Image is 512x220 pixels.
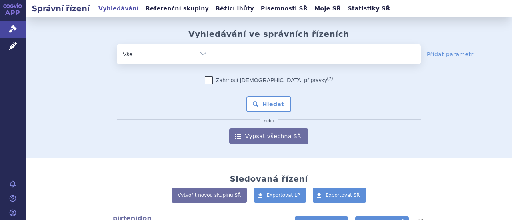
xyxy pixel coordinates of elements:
[229,128,308,144] a: Vypsat všechna SŘ
[345,3,392,14] a: Statistiky SŘ
[96,3,141,14] a: Vyhledávání
[326,192,360,198] span: Exportovat SŘ
[172,188,247,203] a: Vytvořit novou skupinu SŘ
[246,96,292,112] button: Hledat
[188,29,349,39] h2: Vyhledávání ve správních řízeních
[254,188,306,203] a: Exportovat LP
[313,188,366,203] a: Exportovat SŘ
[258,3,310,14] a: Písemnosti SŘ
[267,192,300,198] span: Exportovat LP
[143,3,211,14] a: Referenční skupiny
[260,119,278,123] i: nebo
[427,50,474,58] a: Přidat parametr
[312,3,343,14] a: Moje SŘ
[327,76,333,81] abbr: (?)
[26,3,96,14] h2: Správní řízení
[213,3,256,14] a: Běžící lhůty
[205,76,333,84] label: Zahrnout [DEMOGRAPHIC_DATA] přípravky
[230,174,308,184] h2: Sledovaná řízení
